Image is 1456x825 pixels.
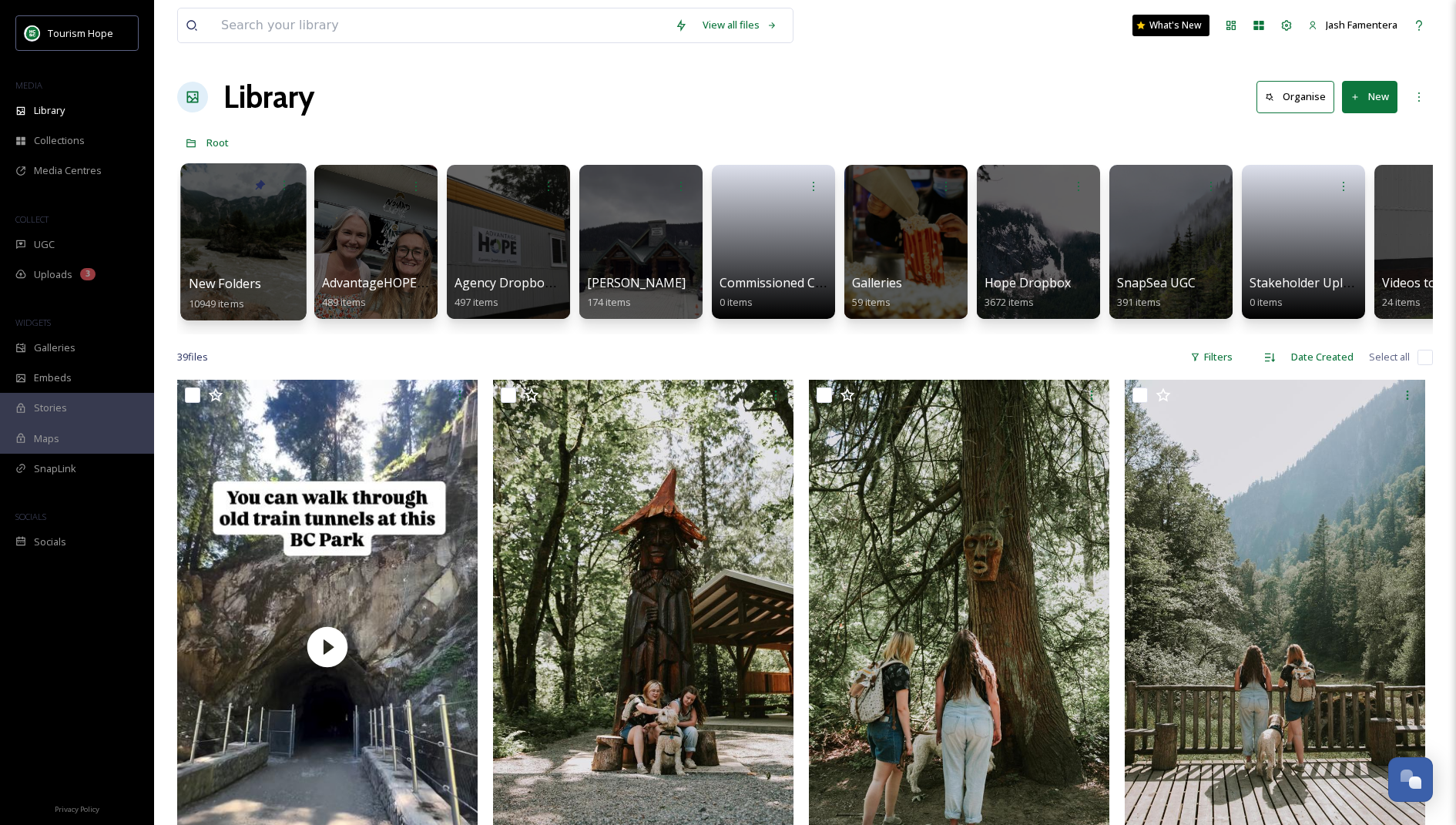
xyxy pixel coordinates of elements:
a: Root [206,133,229,152]
a: View all files [695,10,785,40]
span: 59 items [852,295,891,309]
div: Filters [1183,342,1240,372]
span: 391 items [1117,295,1161,309]
a: Organise [1256,81,1342,112]
a: Hope Dropbox3672 items [985,276,1071,309]
span: Stakeholder Uploads [1250,274,1370,291]
span: MEDIA [15,79,42,91]
span: 0 items [720,295,753,309]
input: Search your library [213,8,667,42]
a: New Folders10949 items [189,277,262,310]
span: 24 items [1382,295,1421,309]
button: New [1342,81,1397,112]
span: AdvantageHOPE Image Bank [322,274,489,291]
a: What's New [1132,15,1209,36]
a: Privacy Policy [55,799,99,817]
a: Stakeholder Uploads0 items [1250,276,1370,309]
span: Jash Famentera [1326,18,1397,32]
button: Organise [1256,81,1334,112]
span: Privacy Policy [55,804,99,814]
span: Galleries [34,340,75,355]
a: Library [223,74,314,120]
span: COLLECT [15,213,49,225]
span: Library [34,103,65,118]
span: Uploads [34,267,72,282]
div: 3 [80,268,96,280]
span: WIDGETS [15,317,51,328]
span: 174 items [587,295,631,309]
span: 3672 items [985,295,1034,309]
span: Root [206,136,229,149]
a: SnapSea UGC391 items [1117,276,1196,309]
span: 489 items [322,295,366,309]
span: 39 file s [177,350,208,364]
a: Galleries59 items [852,276,902,309]
a: Agency Dropbox Assets497 items [455,276,592,309]
span: Galleries [852,274,902,291]
span: Agency Dropbox Assets [455,274,592,291]
button: Open Chat [1388,757,1433,802]
div: Date Created [1283,342,1361,372]
span: New Folders [189,275,262,292]
a: [PERSON_NAME]174 items [587,276,686,309]
span: Embeds [34,371,72,385]
span: Collections [34,133,85,148]
span: [PERSON_NAME] [587,274,686,291]
a: Commissioned Content0 items [720,276,854,309]
img: logo.png [25,25,40,41]
span: 10949 items [189,296,244,310]
span: Select all [1369,350,1410,364]
span: Stories [34,401,67,415]
span: SnapSea UGC [1117,274,1196,291]
span: SOCIALS [15,511,46,522]
span: 0 items [1250,295,1283,309]
span: Commissioned Content [720,274,854,291]
a: Jash Famentera [1300,10,1405,40]
span: 497 items [455,295,498,309]
span: Media Centres [34,163,102,178]
span: UGC [34,237,55,252]
a: AdvantageHOPE Image Bank489 items [322,276,489,309]
span: Hope Dropbox [985,274,1071,291]
span: Tourism Hope [48,26,113,40]
span: SnapLink [34,461,76,476]
span: Socials [34,535,66,549]
span: Maps [34,431,59,446]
